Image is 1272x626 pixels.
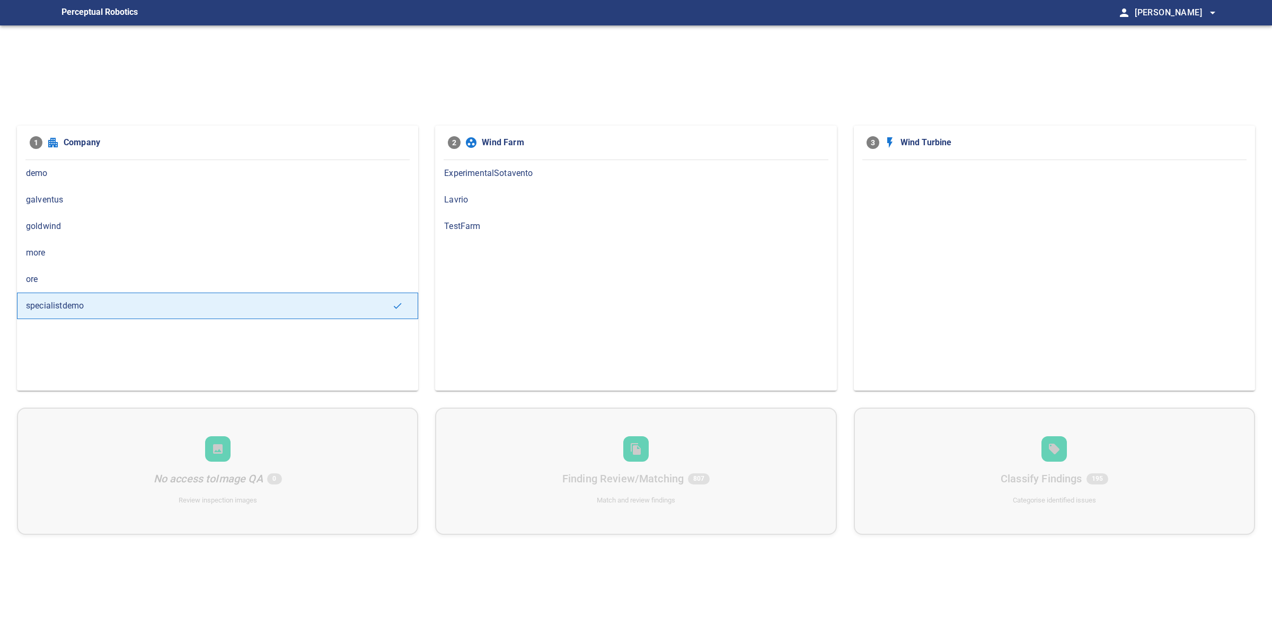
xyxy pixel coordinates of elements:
div: specialistdemo [17,293,418,319]
div: TestFarm [435,213,836,240]
span: goldwind [26,220,409,233]
div: ExperimentalSotavento [435,160,836,187]
span: ExperimentalSotavento [444,167,827,180]
div: demo [17,160,418,187]
span: Lavrio [444,193,827,206]
div: more [17,240,418,266]
span: 2 [448,136,461,149]
span: Wind Farm [482,136,824,149]
span: TestFarm [444,220,827,233]
span: 3 [867,136,879,149]
span: arrow_drop_down [1206,6,1219,19]
span: galventus [26,193,409,206]
span: demo [26,167,409,180]
button: [PERSON_NAME] [1130,2,1219,23]
span: specialistdemo [26,299,392,312]
div: ore [17,266,418,293]
span: ore [26,273,409,286]
span: person [1118,6,1130,19]
div: goldwind [17,213,418,240]
span: Company [64,136,405,149]
figcaption: Perceptual Robotics [61,4,138,21]
span: Wind Turbine [900,136,1242,149]
div: galventus [17,187,418,213]
span: more [26,246,409,259]
span: [PERSON_NAME] [1135,5,1219,20]
span: 1 [30,136,42,149]
div: Lavrio [435,187,836,213]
